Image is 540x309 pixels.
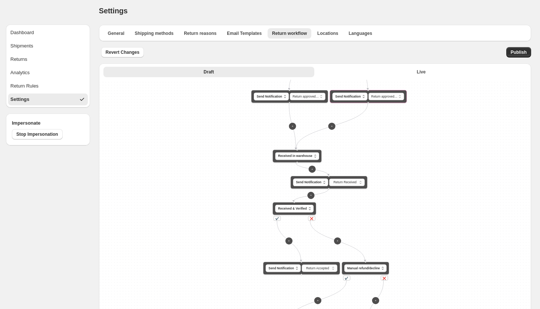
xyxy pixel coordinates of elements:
[101,47,144,57] button: Revert Changes
[263,262,340,275] div: Send Notification
[16,131,58,137] span: Stop Impersonation
[8,80,88,92] button: Return Rules
[272,202,316,215] div: Received & Verified✔️❌
[256,94,282,99] span: Send Notification
[328,123,335,130] button: +
[103,67,314,77] button: Draft version
[310,221,365,261] g: Edge from 99b6810d-12da-4526-82b4-274564b295aa to 34f970a7-1fb0-4f3b-b53b-cad3b92081b8
[335,94,361,99] span: Send Notification
[266,264,301,272] button: Send Notification
[317,30,338,36] span: Locations
[10,82,39,90] div: Return Rules
[8,40,88,52] button: Shipments
[307,192,314,199] button: +
[8,53,88,65] button: Returns
[511,49,527,55] span: Publish
[10,42,33,50] div: Shipments
[293,178,328,186] button: Send Notification
[268,266,294,271] span: Send Notification
[99,7,127,15] span: Settings
[289,123,296,130] button: +
[330,90,407,103] div: Send Notification
[108,30,125,36] span: General
[347,266,380,271] span: Manual refund/decline
[251,90,328,103] div: Send Notification
[332,93,367,101] button: Send Notification
[227,30,262,36] span: Email Templates
[314,297,321,304] button: +
[10,56,27,63] div: Returns
[277,221,301,261] g: Edge from 99b6810d-12da-4526-82b4-274564b295aa to a3a5f5c0-01b7-4596-a9fd-17aaf7f43f7d
[334,237,341,244] button: +
[10,29,34,36] div: Dashboard
[372,297,379,304] button: +
[506,47,531,57] button: Publish
[254,93,289,101] button: Send Notification
[12,119,84,127] h4: Impersonate
[296,163,328,175] g: Edge from bea70c7a-cc2e-4b0d-8fa8-88d78084610f to 705dcf02-b910-4d92-b8a2-b656c658926e
[289,44,312,89] g: Edge from d7be422b-688d-4645-86d2-89352194400f to 7b0eaf78-8a0b-4a9b-9592-ebd365848391
[272,150,321,163] div: Received in warehouse
[308,165,315,172] button: +
[10,96,29,103] div: Settings
[106,49,139,55] span: Revert Changes
[272,30,307,36] span: Return workflow
[296,180,321,185] span: Send Notification
[10,69,30,76] div: Analytics
[184,30,216,36] span: Return reasons
[294,189,328,201] g: Edge from 705dcf02-b910-4d92-b8a2-b656c658926e to 99b6810d-12da-4526-82b4-274564b295aa
[296,103,368,149] g: Edge from 18da7ce6-733f-4c7c-8c52-1b72f44448ca to bea70c7a-cc2e-4b0d-8fa8-88d78084610f
[8,27,88,39] button: Dashboard
[349,30,372,36] span: Languages
[275,152,319,160] button: Received in warehouse
[278,206,307,211] span: Received & Verified
[316,67,527,77] button: Live version
[278,154,312,158] span: Received in warehouse
[8,93,88,105] button: Settings
[291,176,368,189] div: Send Notification
[203,69,214,75] span: Draft
[344,264,387,272] button: Manual refund/decline
[8,67,88,79] button: Analytics
[417,69,425,75] span: Live
[12,129,63,139] button: Stop Impersonation
[275,205,313,213] button: Received & Verified
[285,237,292,244] button: +
[342,262,389,275] div: Manual refund/decline✔️❌
[135,30,174,36] span: Shipping methods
